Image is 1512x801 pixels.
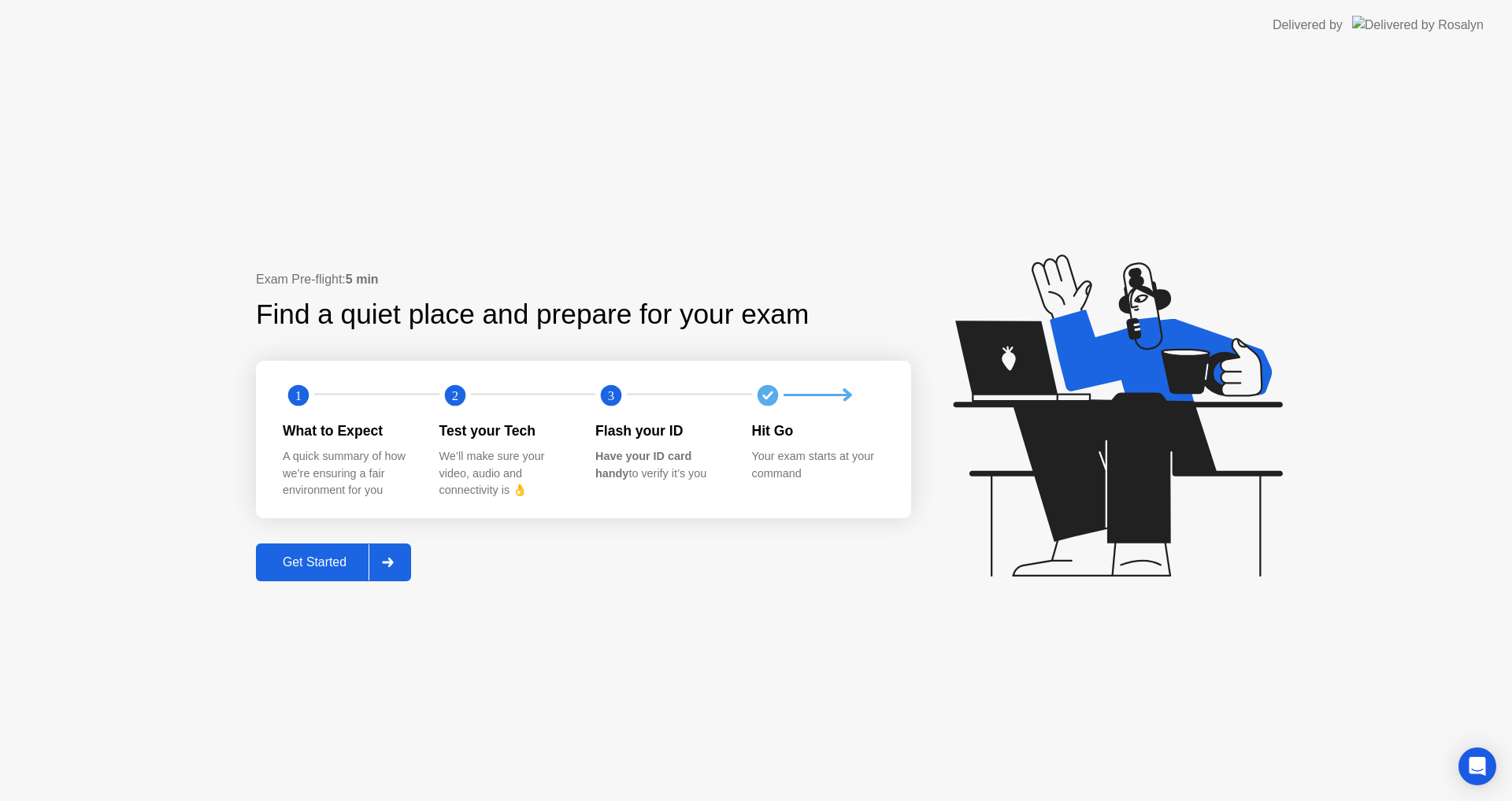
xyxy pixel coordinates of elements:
div: Test your Tech [439,421,571,441]
div: Open Intercom Messenger [1458,747,1496,785]
div: We’ll make sure your video, audio and connectivity is 👌 [439,448,571,499]
div: What to Expect [283,421,414,441]
b: Have your ID card handy [595,450,691,480]
b: 5 min [346,273,379,286]
text: 2 [451,388,458,402]
div: Hit Go [752,421,884,441]
div: Exam Pre-flight: [256,270,911,289]
button: Get Started [256,543,411,581]
div: Flash your ID [595,421,727,441]
div: Get Started [261,555,369,569]
text: 3 [608,388,614,402]
div: Your exam starts at your command [752,448,884,482]
div: Find a quiet place and prepare for your exam [256,294,811,336]
text: 1 [295,388,302,402]
div: Delivered by [1273,16,1343,35]
div: to verify it’s you [595,448,727,482]
img: Delivered by Rosalyn [1352,16,1484,34]
div: A quick summary of how we’re ensuring a fair environment for you [283,448,414,499]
